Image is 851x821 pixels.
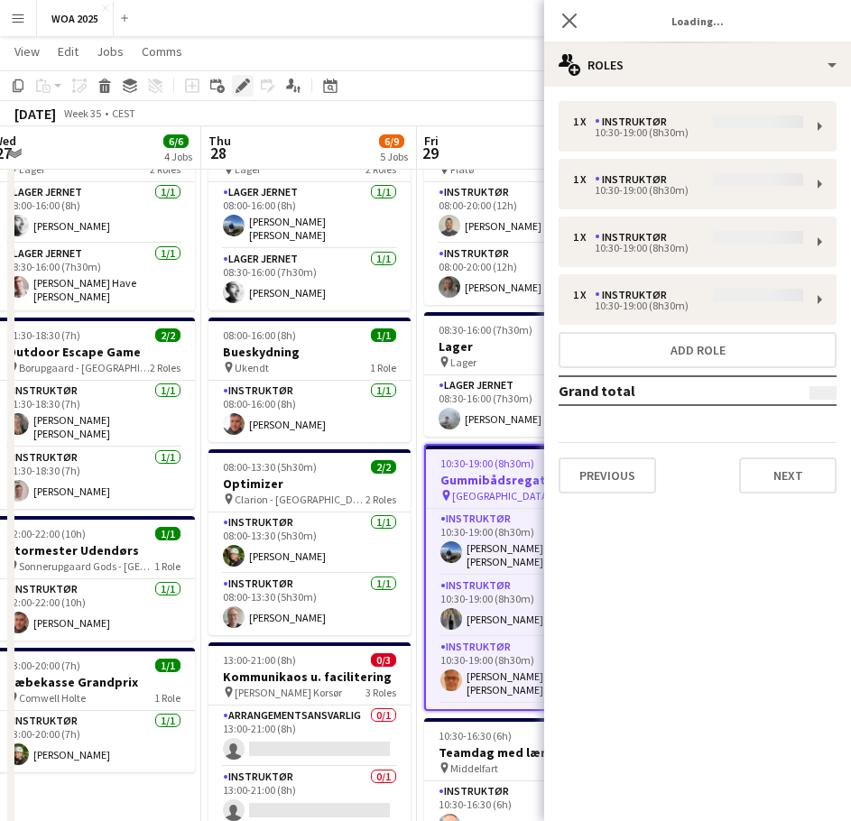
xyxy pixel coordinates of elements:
[208,133,231,149] span: Thu
[150,361,180,374] span: 2 Roles
[37,1,114,36] button: WOA 2025
[208,574,411,635] app-card-role: Instruktør1/108:00-13:30 (5h30m)[PERSON_NAME]
[365,686,396,699] span: 3 Roles
[155,527,180,540] span: 1/1
[426,576,624,637] app-card-role: Instruktør1/110:30-19:00 (8h30m)[PERSON_NAME]
[371,653,396,667] span: 0/3
[142,43,182,60] span: Comms
[235,361,269,374] span: Ukendt
[235,493,365,506] span: Clarion - [GEOGRAPHIC_DATA]
[426,637,624,704] app-card-role: Instruktør1/110:30-19:00 (8h30m)[PERSON_NAME] [PERSON_NAME]
[424,444,626,711] app-job-card: 10:30-19:00 (8h30m)4/4Gummibådsregatta [GEOGRAPHIC_DATA]4 RolesInstruktør1/110:30-19:00 (8h30m)[P...
[208,249,411,310] app-card-role: Lager Jernet1/108:30-16:00 (7h30m)[PERSON_NAME]
[424,375,626,437] app-card-role: Lager Jernet1/108:30-16:00 (7h30m)[PERSON_NAME]
[60,106,105,120] span: Week 35
[7,40,47,63] a: View
[19,691,86,705] span: Comwell Holte
[544,43,851,87] div: Roles
[208,182,411,249] app-card-role: Lager Jernet1/108:00-16:00 (8h)[PERSON_NAME] [PERSON_NAME]
[7,527,86,540] span: 12:00-22:00 (10h)
[7,328,80,342] span: 11:30-18:30 (7h)
[208,381,411,442] app-card-role: Instruktør1/108:00-16:00 (8h)[PERSON_NAME]
[208,344,411,360] h3: Bueskydning
[19,559,154,573] span: Sonnerupgaard Gods - [GEOGRAPHIC_DATA]
[426,509,624,576] app-card-role: Instruktør1/110:30-19:00 (8h30m)[PERSON_NAME] [PERSON_NAME]
[223,328,296,342] span: 08:00-16:00 (8h)
[559,376,762,405] td: Grand total
[208,706,411,767] app-card-role: Arrangementsansvarlig0/113:00-21:00 (8h)
[163,134,189,148] span: 6/6
[739,457,837,494] button: Next
[223,653,296,667] span: 13:00-21:00 (8h)
[371,328,396,342] span: 1/1
[440,457,534,470] span: 10:30-19:00 (8h30m)
[439,729,512,743] span: 10:30-16:30 (6h)
[424,338,626,355] h3: Lager
[371,460,396,474] span: 2/2
[134,40,190,63] a: Comms
[424,744,626,761] h3: Teamdag med læring
[235,686,342,699] span: [PERSON_NAME] Korsør
[424,119,626,305] app-job-card: 08:00-20:00 (12h)2/2Stormester Udendørs Flatø2 RolesInstruktør1/108:00-20:00 (12h)[PERSON_NAME]In...
[426,704,624,765] app-card-role: Instruktør1/1
[208,119,411,310] app-job-card: 08:00-16:00 (8h)2/2Lager Lager2 RolesLager Jernet1/108:00-16:00 (8h)[PERSON_NAME] [PERSON_NAME]La...
[424,182,626,244] app-card-role: Instruktør1/108:00-20:00 (12h)[PERSON_NAME]
[424,133,439,149] span: Fri
[426,472,624,488] h3: Gummibådsregatta
[19,361,150,374] span: Borupgaard - [GEOGRAPHIC_DATA]
[14,105,56,123] div: [DATE]
[208,318,411,442] app-job-card: 08:00-16:00 (8h)1/1Bueskydning Ukendt1 RoleInstruktør1/108:00-16:00 (8h)[PERSON_NAME]
[14,43,40,60] span: View
[154,559,180,573] span: 1 Role
[7,659,80,672] span: 13:00-20:00 (7h)
[380,150,408,163] div: 5 Jobs
[439,323,532,337] span: 08:30-16:00 (7h30m)
[208,449,411,635] app-job-card: 08:00-13:30 (5h30m)2/2Optimizer Clarion - [GEOGRAPHIC_DATA]2 RolesInstruktør1/108:00-13:30 (5h30m...
[379,134,404,148] span: 6/9
[223,460,317,474] span: 08:00-13:30 (5h30m)
[370,361,396,374] span: 1 Role
[51,40,86,63] a: Edit
[421,143,439,163] span: 29
[208,512,411,574] app-card-role: Instruktør1/108:00-13:30 (5h30m)[PERSON_NAME]
[155,659,180,672] span: 1/1
[365,493,396,506] span: 2 Roles
[208,475,411,492] h3: Optimizer
[206,143,231,163] span: 28
[154,691,180,705] span: 1 Role
[112,106,135,120] div: CEST
[559,332,837,368] button: Add role
[164,150,192,163] div: 4 Jobs
[58,43,79,60] span: Edit
[155,328,180,342] span: 2/2
[97,43,124,60] span: Jobs
[450,355,476,369] span: Lager
[424,244,626,305] app-card-role: Instruktør1/108:00-20:00 (12h)[PERSON_NAME]
[424,312,626,437] app-job-card: 08:30-16:00 (7h30m)1/1Lager Lager1 RoleLager Jernet1/108:30-16:00 (7h30m)[PERSON_NAME]
[450,761,498,775] span: Middelfart
[89,40,131,63] a: Jobs
[559,457,656,494] button: Previous
[208,669,411,685] h3: Kommunikaos u. facilitering
[544,9,851,32] h3: Loading...
[452,489,551,503] span: [GEOGRAPHIC_DATA]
